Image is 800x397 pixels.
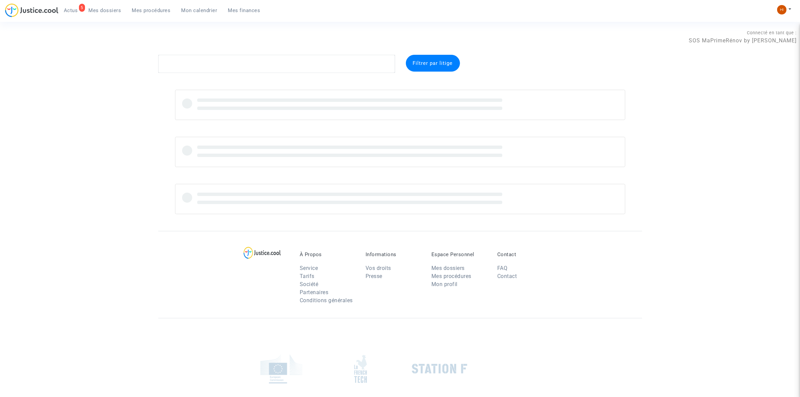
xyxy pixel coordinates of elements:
img: jc-logo.svg [5,3,58,17]
img: logo-lg.svg [244,247,281,259]
div: 5 [79,4,85,12]
a: Tarifs [300,273,314,279]
a: Mes finances [223,5,266,15]
span: Mes dossiers [89,7,121,13]
a: Mes dossiers [431,265,465,271]
img: europe_commision.png [260,354,302,384]
a: Service [300,265,318,271]
a: Presse [366,273,382,279]
span: Actus [64,7,78,13]
span: Mes procédures [132,7,171,13]
a: Contact [497,273,517,279]
a: Mes procédures [127,5,176,15]
a: 5Actus [58,5,83,15]
img: french_tech.png [354,355,367,383]
a: FAQ [497,265,508,271]
a: Mon profil [431,281,458,287]
img: fc99b196863ffcca57bb8fe2645aafd9 [777,5,787,14]
a: Conditions générales [300,297,353,304]
a: Mes procédures [431,273,471,279]
p: À Propos [300,251,355,257]
span: Connecté en tant que : [747,30,797,35]
a: Mes dossiers [83,5,127,15]
a: Vos droits [366,265,391,271]
a: Partenaires [300,289,329,295]
span: Mon calendrier [181,7,217,13]
span: Mes finances [228,7,260,13]
a: Mon calendrier [176,5,223,15]
img: stationf.png [412,364,467,374]
p: Informations [366,251,421,257]
a: Société [300,281,319,287]
span: Filtrer par litige [413,60,453,66]
p: Espace Personnel [431,251,487,257]
p: Contact [497,251,553,257]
